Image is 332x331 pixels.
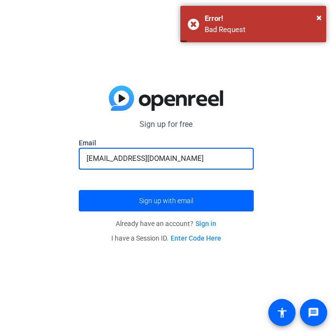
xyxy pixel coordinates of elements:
input: Enter Email Address [87,153,246,164]
button: Close [316,10,322,25]
mat-icon: message [308,307,319,318]
span: Already have an account? [116,220,216,227]
span: I have a Session ID. [111,234,221,242]
a: Sign in [195,220,216,227]
span: × [316,12,322,23]
mat-icon: accessibility [276,307,288,318]
a: Enter Code Here [171,234,221,242]
div: Error! [205,13,319,24]
button: Sign up with email [79,190,254,211]
img: blue-gradient.svg [109,86,223,111]
p: Sign up for free [79,119,254,130]
div: Bad Request [205,24,319,35]
label: Email [79,138,254,148]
